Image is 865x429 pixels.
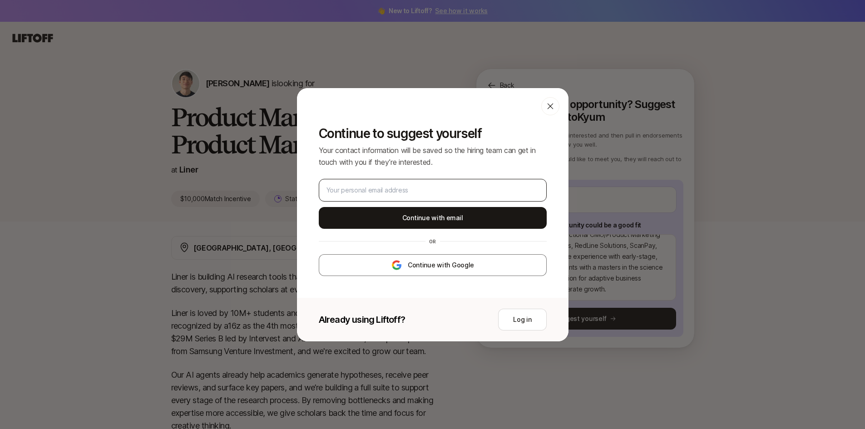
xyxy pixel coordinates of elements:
[319,207,547,229] button: Continue with email
[319,144,547,168] p: Your contact information will be saved so the hiring team can get in touch with you if they’re in...
[326,185,539,196] input: Your personal email address
[498,309,546,330] button: Log in
[319,126,547,141] p: Continue to suggest yourself
[425,238,440,245] div: or
[319,254,547,276] button: Continue with Google
[319,313,405,326] p: Already using Liftoff?
[391,260,402,271] img: google-logo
